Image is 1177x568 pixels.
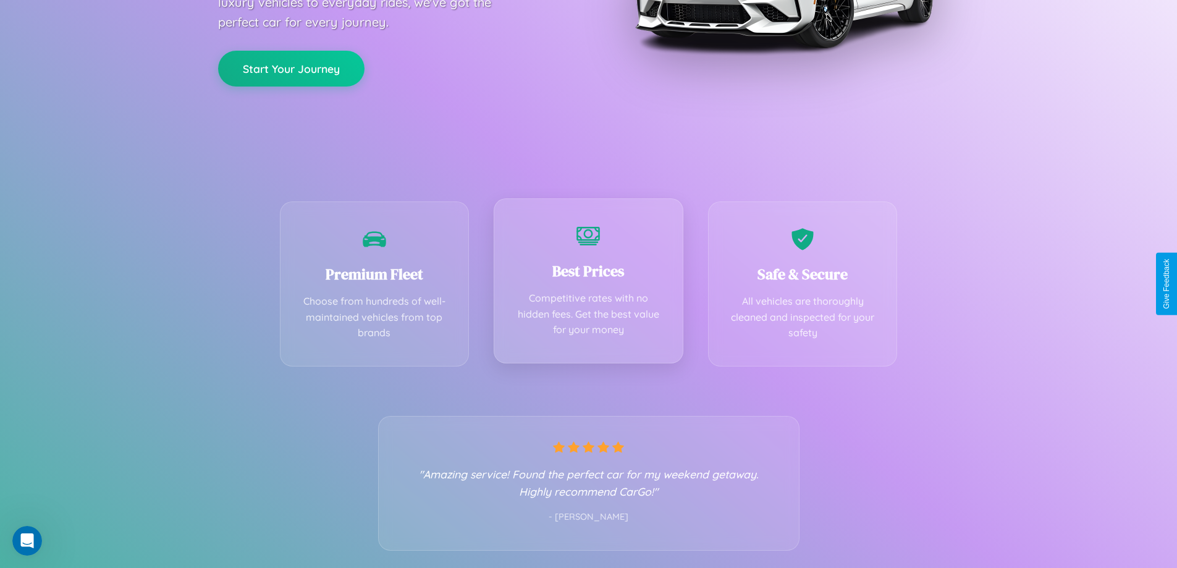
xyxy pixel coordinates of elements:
h3: Premium Fleet [299,264,450,284]
p: Choose from hundreds of well-maintained vehicles from top brands [299,294,450,341]
p: - [PERSON_NAME] [403,509,774,525]
div: Give Feedback [1162,259,1171,309]
h3: Safe & Secure [727,264,879,284]
p: "Amazing service! Found the perfect car for my weekend getaway. Highly recommend CarGo!" [403,465,774,500]
iframe: Intercom live chat [12,526,42,556]
h3: Best Prices [513,261,664,281]
p: Competitive rates with no hidden fees. Get the best value for your money [513,290,664,338]
button: Start Your Journey [218,51,365,87]
p: All vehicles are thoroughly cleaned and inspected for your safety [727,294,879,341]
